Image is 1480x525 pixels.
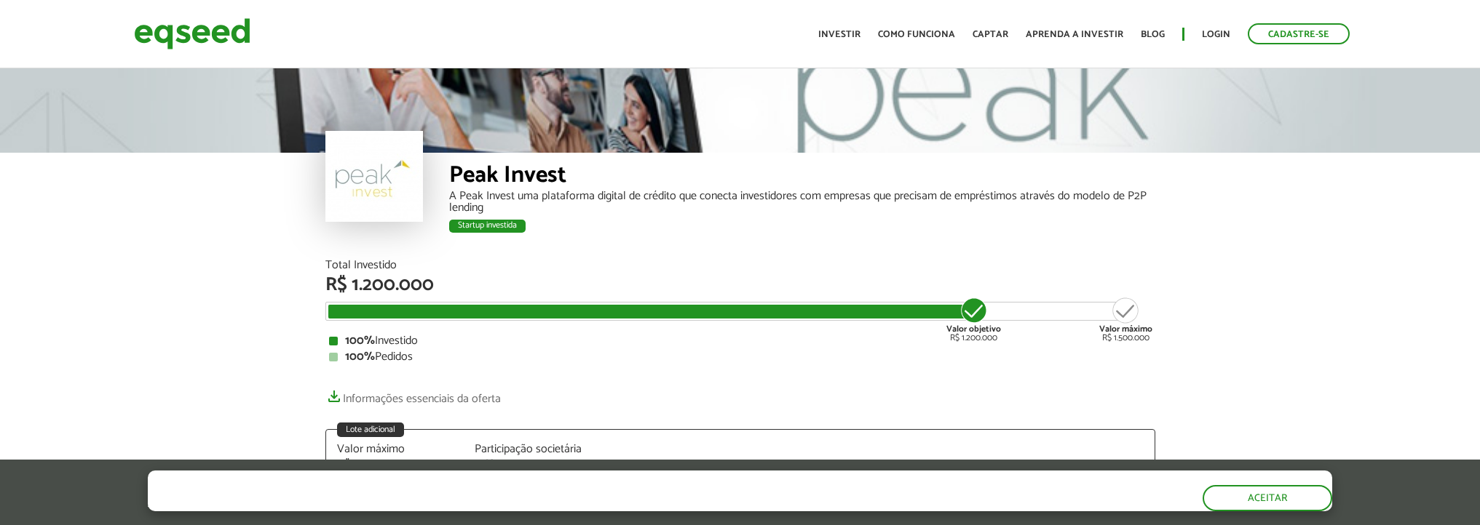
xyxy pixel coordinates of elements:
div: Participação societária [475,444,591,455]
div: Peak Invest [449,164,1155,191]
div: Total Investido [325,260,1155,271]
div: Investido [329,335,1152,347]
button: Aceitar [1203,485,1332,511]
h5: O site da EqSeed utiliza cookies para melhorar sua navegação. [148,470,675,493]
div: 15% [475,459,591,470]
a: Informações essenciais da oferta [325,385,501,405]
div: Startup investida [449,220,526,233]
div: A Peak Invest uma plataforma digital de crédito que conecta investidores com empresas que precisa... [449,191,1155,214]
a: Cadastre-se [1248,23,1350,44]
a: Como funciona [878,30,955,39]
a: Login [1202,30,1230,39]
div: Valor máximo [337,444,454,455]
div: R$ 1.500.000 [337,459,454,470]
div: Lote adicional [337,422,404,437]
strong: Valor máximo [1099,322,1152,336]
div: R$ 1.500.000 [1099,296,1152,342]
strong: 100% [345,331,375,350]
a: Aprenda a investir [1026,30,1123,39]
a: política de privacidade e de cookies [340,498,508,510]
a: Captar [973,30,1008,39]
a: Blog [1141,30,1165,39]
strong: Valor objetivo [946,322,1001,336]
strong: 100% [345,347,375,366]
div: R$ 1.200.000 [946,296,1001,342]
img: EqSeed [134,15,250,53]
p: Ao clicar em "aceitar", você aceita nossa . [148,497,675,510]
div: Pedidos [329,351,1152,363]
div: R$ 1.200.000 [325,276,1155,294]
a: Investir [818,30,860,39]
